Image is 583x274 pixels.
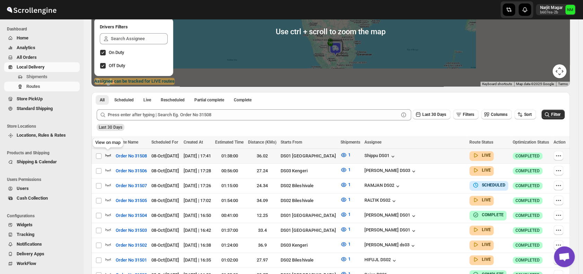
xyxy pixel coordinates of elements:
[472,197,491,203] button: LIVE
[183,242,211,249] div: [DATE] | 16:38
[364,168,417,175] button: [PERSON_NAME] DS03
[248,182,277,189] div: 24.34
[514,110,536,119] button: Sort
[515,153,540,159] span: COMPLETED
[112,255,151,266] button: Order No 31501
[112,195,151,206] button: Order No 31505
[151,183,179,188] span: 08-Oct | [DATE]
[348,182,350,187] span: 1
[17,232,34,237] span: Tracking
[114,97,134,103] span: Scheduled
[281,212,336,219] div: DS01 [GEOGRAPHIC_DATA]
[281,153,336,159] div: DS01 [GEOGRAPHIC_DATA]
[540,10,563,15] p: b607ea-2b
[515,243,540,248] span: COMPLETED
[109,63,125,68] span: Off Duty
[93,77,116,86] img: Google
[215,242,244,249] div: 01:24:00
[194,97,224,103] span: Partial complete
[116,182,147,189] span: Order No 31507
[472,226,491,233] button: LIVE
[26,84,40,89] span: Routes
[234,97,251,103] span: Complete
[536,4,576,15] button: User menu
[364,227,417,234] button: [PERSON_NAME] DS01
[524,112,532,117] span: Sort
[281,197,336,204] div: DS02 Bileshivale
[491,112,507,117] span: Columns
[183,257,211,264] div: [DATE] | 16:35
[364,212,417,219] div: [PERSON_NAME] DS01
[348,241,350,247] span: 1
[336,254,354,265] button: 1
[17,133,66,138] span: Locations, Rules & Rates
[215,227,244,234] div: 01:37:00
[26,74,47,79] span: Shipments
[515,183,540,189] span: COMPLETED
[151,213,179,218] span: 08-Oct | [DATE]
[215,182,244,189] div: 01:15:00
[516,82,554,86] span: Map data ©2025 Google
[17,55,37,60] span: All Orders
[17,195,48,201] span: Cash Collection
[4,249,80,259] button: Delivery Apps
[4,82,80,91] button: Routes
[482,168,491,173] b: LIVE
[248,140,276,145] span: Distance (KMs)
[94,78,175,85] label: Assignee can be tracked for LIVE routes
[116,153,147,159] span: Order No 31508
[482,257,491,262] b: LIVE
[116,227,147,234] span: Order No 31503
[336,149,354,161] button: 1
[472,241,491,248] button: LIVE
[7,213,80,219] span: Configurations
[109,50,124,55] span: On Duty
[183,153,211,159] div: [DATE] | 17:41
[116,257,147,264] span: Order No 31501
[111,33,168,44] input: Search Assignee
[482,198,491,202] b: LIVE
[481,110,512,119] button: Columns
[348,197,350,202] span: 1
[93,77,116,86] a: Open this area in Google Maps (opens a new window)
[515,257,540,263] span: COMPLETED
[553,64,566,78] button: Map camera controls
[151,153,179,158] span: 08-Oct | [DATE]
[482,153,491,158] b: LIVE
[248,257,277,264] div: 27.97
[7,124,80,129] span: Store Locations
[515,228,540,233] span: COMPLETED
[4,33,80,43] button: Home
[183,140,203,145] span: Created At
[4,230,80,239] button: Tracking
[17,241,42,247] span: Notifications
[17,35,28,40] span: Home
[567,8,573,12] text: NM
[281,140,302,145] span: Starts From
[112,165,151,176] button: Order No 31506
[540,5,563,10] p: Narjit Magar
[183,227,211,234] div: [DATE] | 16:42
[215,153,244,159] div: 01:38:00
[151,168,179,173] span: 08-Oct | [DATE]
[99,125,122,130] span: Last 30 Days
[364,198,397,204] button: RALTIK DS02
[472,211,504,218] button: COMPLETE
[151,140,178,145] span: Scheduled For
[513,140,549,145] span: Optimization Status
[183,197,211,204] div: [DATE] | 17:02
[17,261,36,266] span: WorkFlow
[364,242,416,249] div: [PERSON_NAME] ds03
[116,212,147,219] span: Order No 31504
[336,239,354,250] button: 1
[463,112,474,117] span: Filters
[281,242,336,249] div: DS03 Kengeri
[364,153,396,160] button: Shippu DS01
[112,240,151,251] button: Order No 31502
[364,183,401,190] div: RAMJAN DS02
[4,239,80,249] button: Notifications
[469,140,493,145] span: Route Status
[17,159,57,164] span: Shipping & Calendar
